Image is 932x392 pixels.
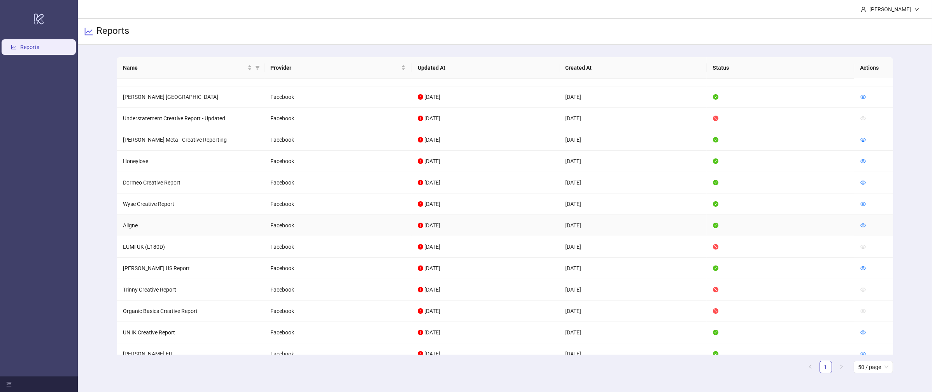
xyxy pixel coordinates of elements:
[713,351,718,357] span: check-circle
[418,201,423,207] span: exclamation-circle
[418,223,423,228] span: exclamation-circle
[559,279,707,301] td: [DATE]
[117,57,264,79] th: Name
[117,129,264,151] td: [PERSON_NAME] Meta - Creative Reporting
[861,7,866,12] span: user
[123,63,245,72] span: Name
[424,137,440,143] span: [DATE]
[860,222,866,229] a: eye
[713,330,718,335] span: check-circle
[860,201,866,207] a: eye
[713,137,718,142] span: check-circle
[418,116,423,121] span: exclamation-circle
[424,329,440,336] span: [DATE]
[117,172,264,193] td: Dormeo Creative Report
[835,361,848,373] li: Next Page
[854,57,893,79] th: Actions
[264,343,412,365] td: Facebook
[424,308,440,314] span: [DATE]
[914,7,920,12] span: down
[713,308,718,314] span: stop
[6,381,12,387] span: menu-fold
[424,201,440,207] span: [DATE]
[418,265,423,271] span: exclamation-circle
[713,180,718,185] span: check-circle
[20,44,39,50] a: Reports
[860,180,866,185] span: eye
[418,330,423,335] span: exclamation-circle
[117,151,264,172] td: Honeylove
[264,193,412,215] td: Facebook
[264,215,412,236] td: Facebook
[117,108,264,129] td: Understatement Creative Report - Updated
[424,287,440,293] span: [DATE]
[860,351,866,357] span: eye
[117,301,264,322] td: Organic Basics Creative Report
[418,158,423,164] span: exclamation-circle
[559,258,707,279] td: [DATE]
[860,116,866,121] span: eye
[860,308,866,314] span: eye
[713,158,718,164] span: check-circle
[424,265,440,271] span: [DATE]
[117,258,264,279] td: [PERSON_NAME] US Report
[839,364,844,369] span: right
[424,244,440,250] span: [DATE]
[860,94,866,100] a: eye
[835,361,848,373] button: right
[264,86,412,108] td: Facebook
[559,236,707,258] td: [DATE]
[559,343,707,365] td: [DATE]
[412,57,559,79] th: Updated At
[559,129,707,151] td: [DATE]
[117,86,264,108] td: [PERSON_NAME] [GEOGRAPHIC_DATA]
[804,361,816,373] button: left
[860,265,866,271] a: eye
[559,172,707,193] td: [DATE]
[707,57,854,79] th: Status
[858,361,888,373] span: 50 / page
[860,158,866,164] span: eye
[713,244,718,250] span: stop
[418,180,423,185] span: exclamation-circle
[559,57,707,79] th: Created At
[271,63,399,72] span: Provider
[713,223,718,228] span: check-circle
[854,361,893,373] div: Page Size
[860,244,866,250] span: eye
[424,158,440,164] span: [DATE]
[713,201,718,207] span: check-circle
[96,25,129,38] h3: Reports
[424,222,440,229] span: [DATE]
[264,322,412,343] td: Facebook
[820,361,832,373] li: 1
[264,129,412,151] td: Facebook
[264,279,412,301] td: Facebook
[860,351,866,357] a: eye
[264,301,412,322] td: Facebook
[264,151,412,172] td: Facebook
[713,116,718,121] span: stop
[84,27,93,36] span: line-chart
[418,137,423,142] span: exclamation-circle
[117,279,264,301] td: Trinny Creative Report
[559,193,707,215] td: [DATE]
[860,287,866,292] span: eye
[559,86,707,108] td: [DATE]
[424,94,440,100] span: [DATE]
[713,94,718,100] span: check-circle
[418,244,423,250] span: exclamation-circle
[820,361,832,373] a: 1
[418,351,423,357] span: exclamation-circle
[117,193,264,215] td: Wyse Creative Report
[255,65,260,70] span: filter
[559,215,707,236] td: [DATE]
[860,329,866,336] a: eye
[804,361,816,373] li: Previous Page
[860,179,866,186] a: eye
[418,308,423,314] span: exclamation-circle
[424,179,440,186] span: [DATE]
[808,364,813,369] span: left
